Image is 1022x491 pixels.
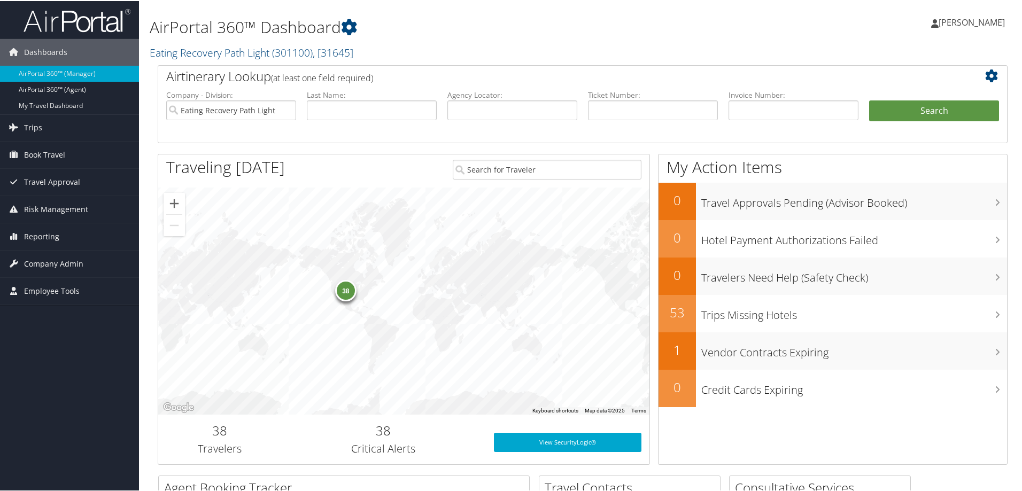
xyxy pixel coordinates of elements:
[289,440,478,455] h3: Critical Alerts
[24,38,67,65] span: Dashboards
[701,301,1007,322] h3: Trips Missing Hotels
[631,407,646,412] a: Terms (opens in new tab)
[659,294,1007,331] a: 53Trips Missing Hotels
[24,113,42,140] span: Trips
[166,66,928,84] h2: Airtinerary Lookup
[659,256,1007,294] a: 0Travelers Need Help (Safety Check)
[150,44,353,59] a: Eating Recovery Path Light
[659,182,1007,219] a: 0Travel Approvals Pending (Advisor Booked)
[24,195,88,222] span: Risk Management
[532,406,578,414] button: Keyboard shortcuts
[307,89,437,99] label: Last Name:
[701,189,1007,209] h3: Travel Approvals Pending (Advisor Booked)
[166,89,296,99] label: Company - Division:
[24,168,80,194] span: Travel Approval
[701,264,1007,284] h3: Travelers Need Help (Safety Check)
[585,407,625,412] span: Map data ©2025
[659,331,1007,369] a: 1Vendor Contracts Expiring
[166,440,273,455] h3: Travelers
[701,339,1007,359] h3: Vendor Contracts Expiring
[453,159,641,178] input: Search for Traveler
[161,400,196,414] img: Google
[659,369,1007,406] a: 0Credit Cards Expiring
[729,89,858,99] label: Invoice Number:
[272,44,313,59] span: ( 301100 )
[164,192,185,213] button: Zoom in
[150,15,727,37] h1: AirPortal 360™ Dashboard
[313,44,353,59] span: , [ 31645 ]
[659,377,696,395] h2: 0
[24,277,80,303] span: Employee Tools
[931,5,1016,37] a: [PERSON_NAME]
[701,227,1007,247] h3: Hotel Payment Authorizations Failed
[701,376,1007,396] h3: Credit Cards Expiring
[659,228,696,246] h2: 0
[447,89,577,99] label: Agency Locator:
[164,214,185,235] button: Zoom out
[659,340,696,358] h2: 1
[335,279,356,300] div: 38
[659,190,696,208] h2: 0
[939,15,1005,27] span: [PERSON_NAME]
[659,302,696,321] h2: 53
[659,219,1007,256] a: 0Hotel Payment Authorizations Failed
[24,141,65,167] span: Book Travel
[271,71,373,83] span: (at least one field required)
[24,7,130,32] img: airportal-logo.png
[869,99,999,121] button: Search
[494,432,641,451] a: View SecurityLogic®
[24,250,83,276] span: Company Admin
[659,155,1007,177] h1: My Action Items
[166,420,273,439] h2: 38
[166,155,285,177] h1: Traveling [DATE]
[24,222,59,249] span: Reporting
[659,265,696,283] h2: 0
[289,420,478,439] h2: 38
[588,89,718,99] label: Ticket Number:
[161,400,196,414] a: Open this area in Google Maps (opens a new window)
